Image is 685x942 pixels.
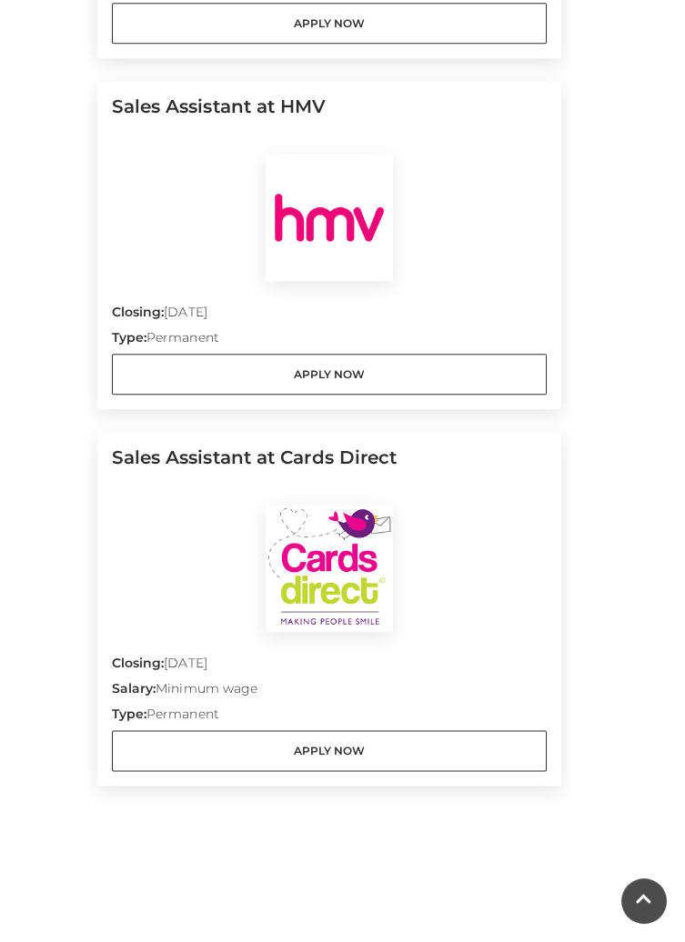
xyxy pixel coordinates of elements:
[112,328,547,354] p: Permanent
[112,679,547,705] p: Minimum wage
[112,680,156,696] strong: Salary:
[112,303,547,328] p: [DATE]
[112,3,547,44] a: Apply Now
[112,730,547,771] a: Apply Now
[112,354,547,395] a: Apply Now
[112,655,165,671] strong: Closing:
[112,654,547,679] p: [DATE]
[266,505,393,632] img: Cards Direct
[112,329,146,346] strong: Type:
[112,446,547,505] h5: Sales Assistant at Cards Direct
[112,705,547,730] p: Permanent
[112,706,146,722] strong: Type:
[266,154,393,281] img: HMV
[112,304,165,320] strong: Closing:
[112,95,547,154] h5: Sales Assistant at HMV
